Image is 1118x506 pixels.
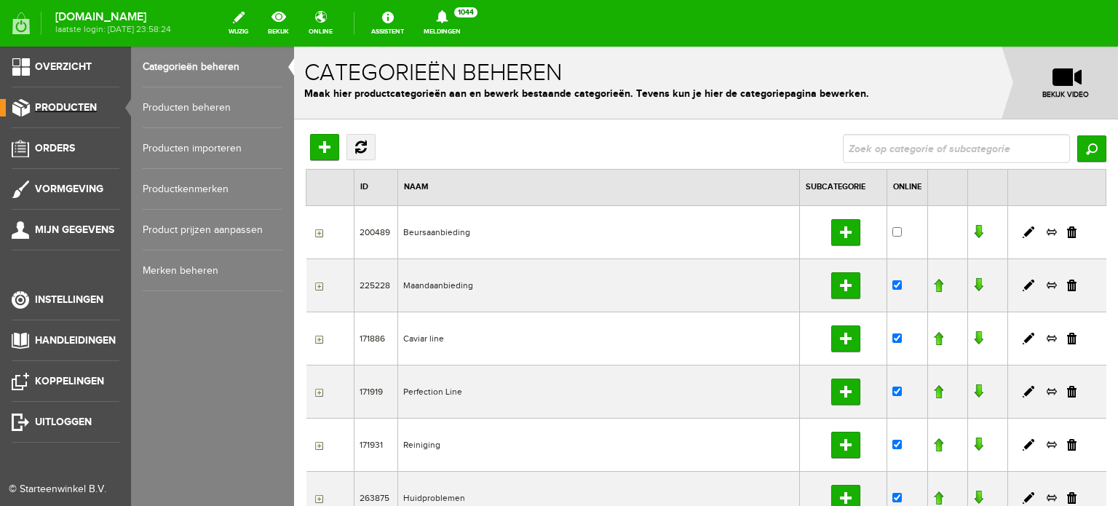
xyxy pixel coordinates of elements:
[52,87,82,114] a: Vernieuwen
[17,393,29,405] input: Expand
[35,224,114,236] span: Mijn gegevens
[259,7,298,39] a: bekijk
[17,181,29,192] input: Expand
[60,265,103,318] td: 171886
[220,7,257,39] a: wijzig
[35,142,75,154] span: Orders
[752,232,764,245] a: Producten
[506,123,593,159] th: Subcategorie
[773,446,782,457] a: Verwijderen
[17,287,29,299] input: Expand
[729,339,740,351] a: Bewerken
[35,334,116,347] span: Handleidingen
[752,339,764,352] a: Producten
[143,250,282,291] a: Merken beheren
[143,128,282,169] a: Producten importeren
[55,13,171,21] strong: [DOMAIN_NAME]
[537,226,566,252] input: Subcategorie toevoegen
[143,87,282,128] a: Producten beheren
[103,318,505,371] td: Perfection Line
[103,424,505,478] td: Huidproblemen
[60,212,103,265] td: 225228
[60,123,103,159] th: ID
[537,385,566,411] input: Subcategorie toevoegen
[729,180,740,191] a: Bewerken
[17,446,29,458] input: Expand
[103,123,505,159] th: Naam
[35,60,92,73] span: Overzicht
[537,438,566,465] input: Subcategorie toevoegen
[17,340,29,352] input: Expand
[17,234,29,245] input: Expand
[537,279,566,305] input: Subcategorie toevoegen
[752,392,764,405] a: Producten
[60,159,103,212] td: 200489
[752,445,764,458] a: Producten
[537,332,566,358] input: Subcategorie toevoegen
[773,180,782,191] a: Verwijderen
[713,43,830,54] span: bekijk video
[362,7,413,39] a: Assistent
[55,25,171,33] span: laatste login: [DATE] 23:58:24
[103,371,505,424] td: Reiniging
[10,39,814,55] p: Maak hier productcategorieën aan en bewerk bestaande categorieën. Tevens kun je hier de categorie...
[729,233,740,245] a: Bewerken
[60,371,103,424] td: 171931
[773,339,782,351] a: Verwijderen
[35,375,104,387] span: Koppelingen
[35,416,92,428] span: Uitloggen
[773,392,782,404] a: Verwijderen
[537,173,566,199] input: Subcategorie toevoegen
[415,7,469,39] a: Meldingen1044
[729,286,740,298] a: Bewerken
[35,183,103,195] span: Vormgeving
[729,392,740,404] a: Bewerken
[549,87,776,116] input: Zoek op categorie of subcategorie
[9,482,111,497] div: © Starteenwinkel B.V.
[773,286,782,298] a: Verwijderen
[593,123,634,159] th: Online
[35,101,97,114] span: Producten
[10,14,814,39] h1: Categorieën beheren
[454,7,477,17] span: 1044
[103,265,505,318] td: Caviar line
[35,293,103,306] span: Instellingen
[783,89,812,115] input: Zoeken
[300,7,341,39] a: online
[16,87,45,114] input: Hoofdcategorie toevoegen
[60,424,103,478] td: 263875
[773,233,782,245] a: Verwijderen
[752,285,764,299] a: Producten
[143,210,282,250] a: Product prijzen aanpassen
[729,446,740,457] a: Bewerken
[752,179,764,192] a: Producten
[60,318,103,371] td: 171919
[143,169,282,210] a: Productkenmerken
[143,47,282,87] a: Categorieën beheren
[103,212,505,265] td: Maandaanbieding
[103,159,505,212] td: Beursaanbieding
